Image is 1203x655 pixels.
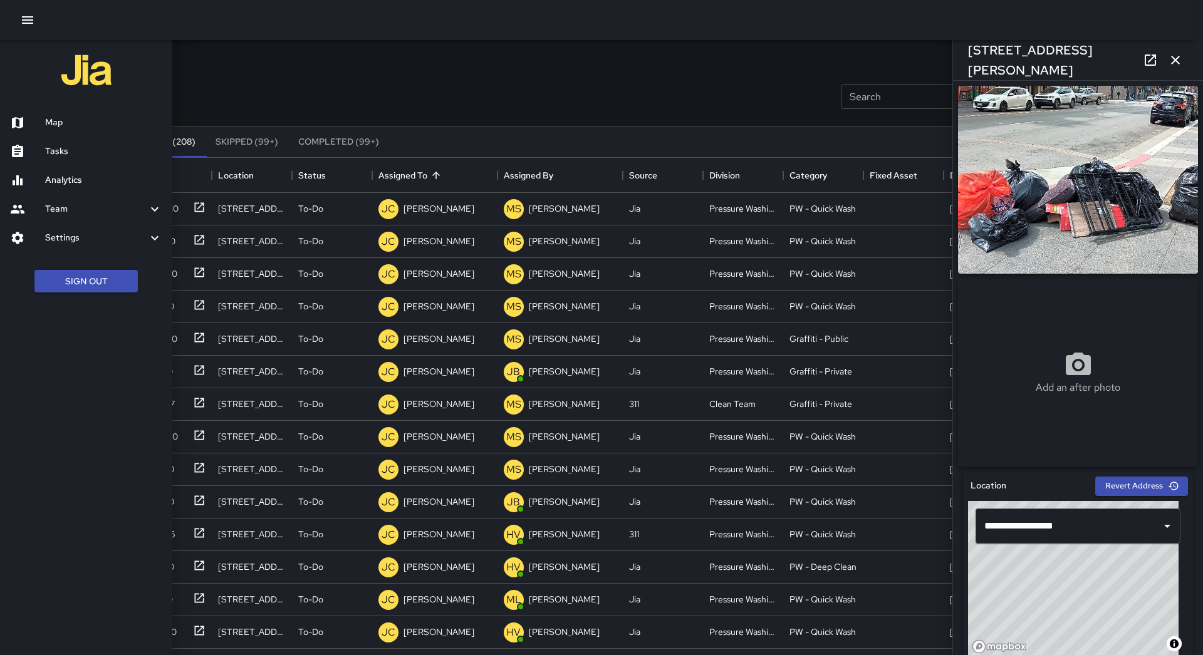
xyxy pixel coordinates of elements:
h6: Analytics [45,173,162,187]
button: Sign Out [34,270,138,293]
h6: Team [45,202,147,216]
h6: Settings [45,231,147,245]
h6: Tasks [45,145,162,158]
img: jia-logo [61,45,112,95]
h6: Map [45,116,162,130]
